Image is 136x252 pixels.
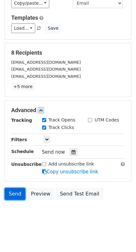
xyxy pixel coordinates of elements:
label: Track Clicks [49,124,74,131]
a: Templates [11,14,38,21]
span: Send now [42,149,65,155]
small: [EMAIL_ADDRESS][DOMAIN_NAME] [11,60,81,65]
strong: Schedule [11,149,34,154]
a: Copy unsubscribe link [42,169,98,175]
small: [EMAIL_ADDRESS][DOMAIN_NAME] [11,74,81,79]
small: [EMAIL_ADDRESS][DOMAIN_NAME] [11,67,81,72]
label: Track Opens [49,117,75,123]
a: +5 more [11,83,35,91]
a: Preview [27,188,54,200]
a: Send [5,188,25,200]
strong: Tracking [11,118,32,123]
h5: Advanced [11,107,125,114]
label: UTM Codes [95,117,119,123]
a: Send Test Email [56,188,103,200]
strong: Unsubscribe [11,162,42,167]
a: Load... [11,23,35,33]
strong: Filters [11,137,27,142]
label: Add unsubscribe link [49,161,94,167]
iframe: Chat Widget [105,222,136,252]
button: Save [45,23,61,33]
h5: 8 Recipients [11,49,125,56]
